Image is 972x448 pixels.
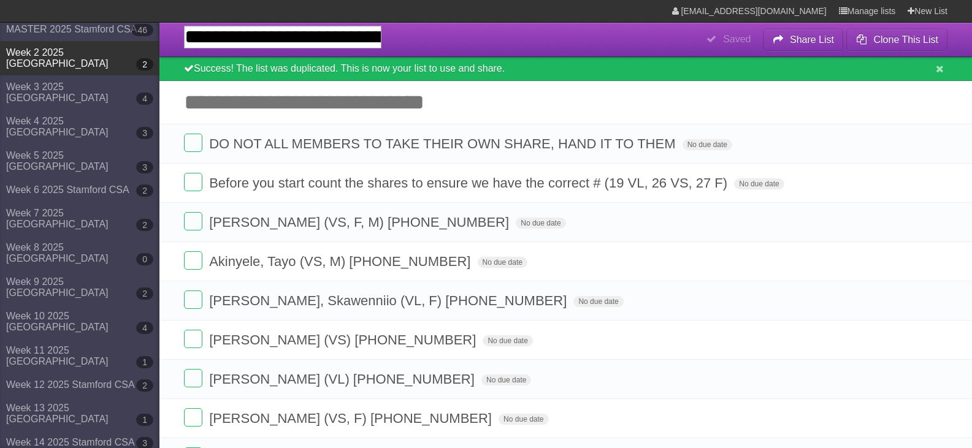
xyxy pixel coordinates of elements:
[136,93,153,105] b: 4
[136,379,153,392] b: 2
[516,218,565,229] span: No due date
[184,369,202,387] label: Done
[846,29,947,51] button: Clone This List
[131,24,153,36] b: 46
[136,127,153,139] b: 3
[184,173,202,191] label: Done
[136,287,153,300] b: 2
[723,34,751,44] b: Saved
[209,332,479,347] span: [PERSON_NAME] (VS) [PHONE_NUMBER]
[209,371,478,387] span: [PERSON_NAME] (VL) [PHONE_NUMBER]
[499,414,548,425] span: No due date
[184,134,202,152] label: Done
[184,330,202,348] label: Done
[136,161,153,173] b: 3
[209,293,570,308] span: [PERSON_NAME], Skawenniio (VL, F) [PHONE_NUMBER]
[683,139,732,150] span: No due date
[136,414,153,426] b: 1
[209,175,730,191] span: Before you start count the shares to ensure we have the correct # (19 VL, 26 VS, 27 F)
[478,257,527,268] span: No due date
[790,34,834,45] b: Share List
[136,322,153,334] b: 4
[159,57,972,81] div: Success! The list was duplicated. This is now your list to use and share.
[573,296,623,307] span: No due date
[481,374,531,385] span: No due date
[184,290,202,309] label: Done
[209,254,473,269] span: Akinyele, Tayo (VS, M) [PHONE_NUMBER]
[136,58,153,70] b: 2
[209,215,512,230] span: [PERSON_NAME] (VS, F, M) [PHONE_NUMBER]
[136,356,153,368] b: 1
[184,212,202,230] label: Done
[209,136,678,151] span: DO NOT ALL MEMBERS TO TAKE THEIR OWN SHARE, HAND IT TO THEM
[136,219,153,231] b: 2
[873,34,938,45] b: Clone This List
[184,251,202,270] label: Done
[136,253,153,265] b: 0
[136,184,153,197] b: 2
[184,408,202,427] label: Done
[483,335,532,346] span: No due date
[763,29,844,51] button: Share List
[209,411,495,426] span: [PERSON_NAME] (VS, F) [PHONE_NUMBER]
[734,178,784,189] span: No due date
